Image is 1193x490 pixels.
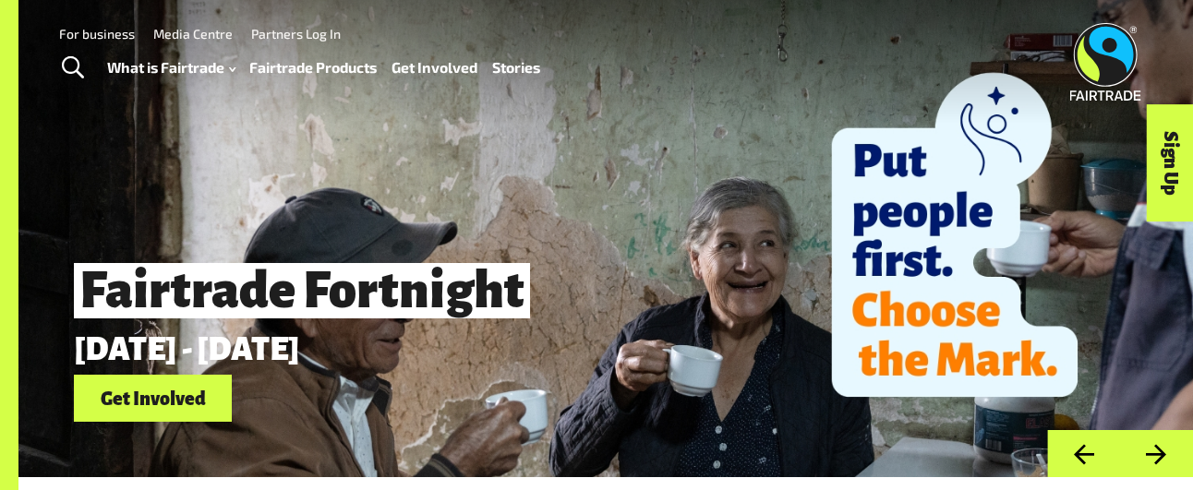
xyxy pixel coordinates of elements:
a: Get Involved [74,375,232,422]
a: Stories [492,54,540,81]
img: Fairtrade Australia New Zealand logo [1070,23,1141,101]
p: [DATE] - [DATE] [74,332,957,367]
a: Get Involved [392,54,477,81]
a: For business [59,26,135,42]
a: Fairtrade Products [249,54,377,81]
a: Media Centre [153,26,233,42]
a: Partners Log In [251,26,341,42]
a: Toggle Search [50,45,95,91]
button: Previous [1047,430,1120,477]
span: Fairtrade Fortnight [74,263,530,318]
button: Next [1120,430,1193,477]
a: What is Fairtrade [107,54,235,81]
